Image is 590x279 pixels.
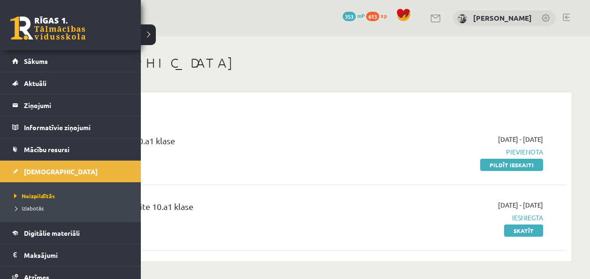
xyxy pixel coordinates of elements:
[381,12,387,19] span: xp
[395,213,543,223] span: Iesniegta
[480,159,543,171] a: Pildīt ieskaiti
[24,116,129,138] legend: Informatīvie ziņojumi
[56,55,571,71] h1: [DEMOGRAPHIC_DATA]
[12,204,44,212] span: Izlabotās
[12,50,129,72] a: Sākums
[366,12,379,21] span: 613
[504,225,543,237] a: Skatīt
[12,192,131,200] a: Neizpildītās
[498,200,543,210] span: [DATE] - [DATE]
[70,134,381,152] div: Fizika 1. ieskaite 10.a1 klase
[12,204,131,212] a: Izlabotās
[12,72,129,94] a: Aktuāli
[498,134,543,144] span: [DATE] - [DATE]
[12,94,129,116] a: Ziņojumi
[24,244,129,266] legend: Maksājumi
[12,222,129,244] a: Digitālie materiāli
[12,116,129,138] a: Informatīvie ziņojumi
[343,12,356,21] span: 353
[24,167,98,176] span: [DEMOGRAPHIC_DATA]
[12,139,129,160] a: Mācību resursi
[12,244,129,266] a: Maksājumi
[24,94,129,116] legend: Ziņojumi
[70,200,381,217] div: Ģeogrāfija 2. ieskaite 10.a1 klase
[357,12,365,19] span: mP
[458,14,467,23] img: Laura Kristiana Kauliņa
[24,79,46,87] span: Aktuāli
[395,147,543,157] span: Pievienota
[24,229,80,237] span: Digitālie materiāli
[343,12,365,19] a: 353 mP
[24,145,69,154] span: Mācību resursi
[366,12,391,19] a: 613 xp
[12,161,129,182] a: [DEMOGRAPHIC_DATA]
[24,57,48,65] span: Sākums
[10,16,85,40] a: Rīgas 1. Tālmācības vidusskola
[473,13,532,23] a: [PERSON_NAME]
[12,192,55,200] span: Neizpildītās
